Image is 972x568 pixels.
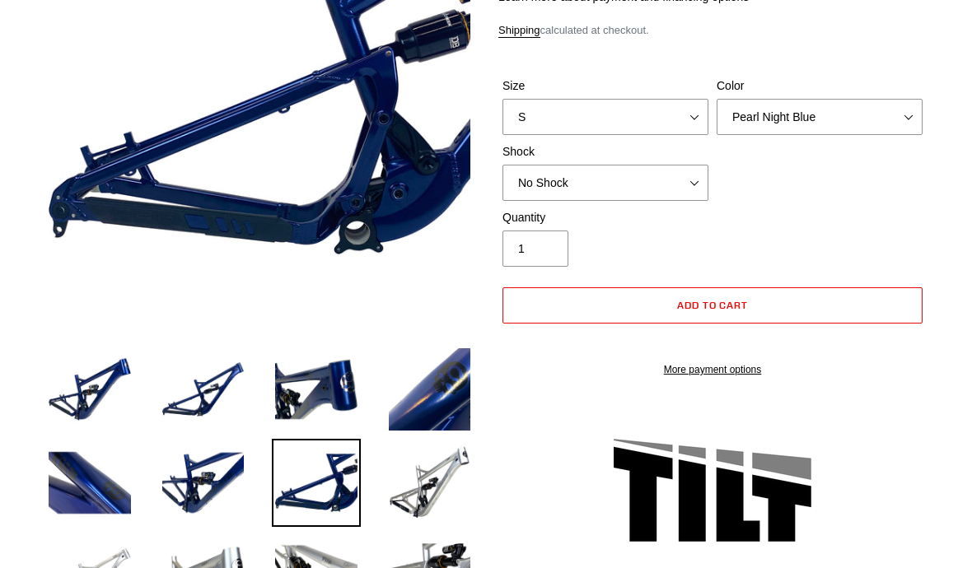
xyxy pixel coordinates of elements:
[502,287,923,324] button: Add to cart
[159,439,248,528] img: Load image into Gallery viewer, TILT - Frameset
[498,24,540,38] a: Shipping
[502,77,708,95] label: Size
[677,299,749,311] span: Add to cart
[386,345,474,434] img: Load image into Gallery viewer, TILT - Frameset
[386,439,474,528] img: Load image into Gallery viewer, TILT - Frameset
[498,22,927,39] div: calculated at checkout.
[272,345,361,434] img: Load image into Gallery viewer, TILT - Frameset
[159,345,248,434] img: Load image into Gallery viewer, TILT - Frameset
[502,143,708,161] label: Shock
[717,77,923,95] label: Color
[502,209,708,226] label: Quantity
[272,439,361,528] img: Load image into Gallery viewer, TILT - Frameset
[45,345,134,434] img: Load image into Gallery viewer, TILT - Frameset
[502,362,923,377] a: More payment options
[45,439,134,528] img: Load image into Gallery viewer, TILT - Frameset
